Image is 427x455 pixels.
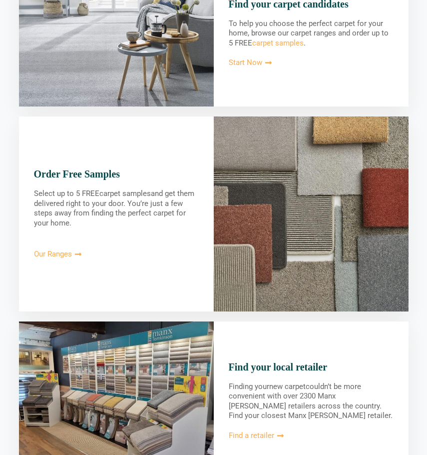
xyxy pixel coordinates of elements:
[229,362,394,372] h3: Find your local retailer
[229,432,274,439] span: Find a retailer
[269,382,306,391] span: new carpet
[229,19,389,47] span: To help you choose the perfect carpet for your home, browse our carpet ranges and order up to 5 FREE
[229,59,272,66] a: Start Now
[229,19,394,48] div: .
[229,59,262,66] span: Start Now
[34,250,72,258] span: Our Ranges
[229,432,284,439] a: Find a retailer
[34,189,194,227] span: and get them delivered right to your door. You’re just a few steps away from finding the perfect ...
[34,169,199,179] h3: Order Free Samples
[229,382,269,391] span: Finding your
[34,189,99,198] span: Select up to 5 FREE
[99,189,151,198] span: carpet samples
[229,382,393,420] span: couldn’t be more convenient with over 2300 Manx [PERSON_NAME] retailers across the country. Find ...
[252,38,304,47] a: carpet samples
[34,250,82,258] a: Our Ranges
